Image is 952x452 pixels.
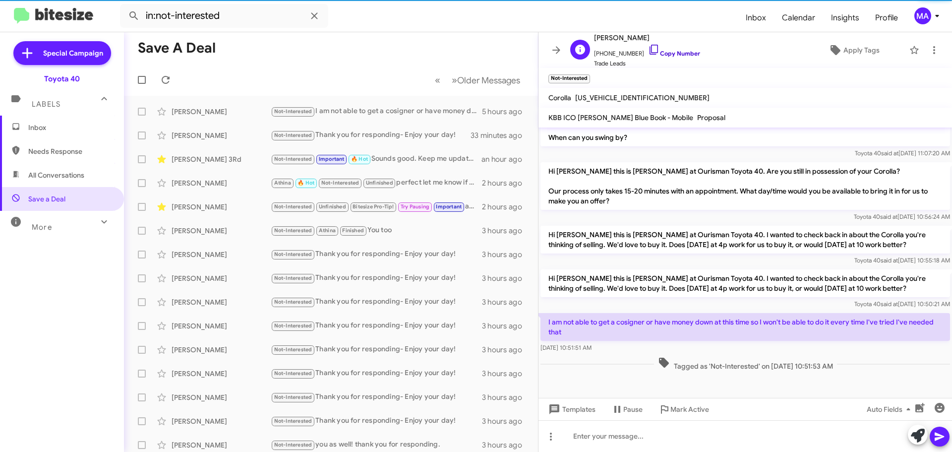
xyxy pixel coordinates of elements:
div: Thank you for responding- Enjoy your day! [271,415,482,427]
p: Hi [PERSON_NAME] this is [PERSON_NAME] at Ourisman Toyota 40. I wanted to check back in about the... [540,269,950,297]
button: Next [446,70,526,90]
div: [PERSON_NAME] [172,250,271,259]
span: 🔥 Hot [351,156,368,162]
div: Thank you for responding- Enjoy your day! [271,296,482,308]
div: [PERSON_NAME] [172,178,271,188]
span: Apply Tags [843,41,880,59]
div: [PERSON_NAME] [172,107,271,117]
div: 3 hours ago [482,369,530,379]
span: Not-Interested [274,418,312,424]
span: 🔥 Hot [297,180,314,186]
span: Toyota 40 [DATE] 10:50:21 AM [854,300,950,308]
div: Thank you for responding- Enjoy your day! [271,344,482,355]
div: ah ok let me redo this! so sorry about that! [271,201,482,212]
button: Pause [603,400,651,418]
span: said at [880,213,897,220]
div: 3 hours ago [482,321,530,331]
span: Toyota 40 [DATE] 10:55:18 AM [854,257,950,264]
div: MA [914,7,931,24]
span: More [32,223,52,232]
div: [PERSON_NAME] [172,202,271,212]
div: 3 hours ago [482,273,530,283]
div: perfect let me know if youd like to stop in! [271,177,482,189]
div: Thank you for responding- Enjoy your day! [271,129,471,141]
p: I am not able to get a cosigner or have money down at this time so I won't be able to do it every... [540,313,950,341]
div: [PERSON_NAME] [172,273,271,283]
input: Search [120,4,328,28]
span: Proposal [697,113,725,122]
div: 3 hours ago [482,392,530,402]
span: Not-Interested [274,227,312,234]
div: Thank you for responding- Enjoy your day! [271,368,482,379]
span: Tagged as 'Not-Interested' on [DATE] 10:51:53 AM [654,357,837,371]
div: 2 hours ago [482,202,530,212]
span: « [435,74,440,86]
div: an hour ago [481,154,530,164]
nav: Page navigation example [429,70,526,90]
span: Inbox [28,123,113,132]
span: Not-Interested [274,132,312,138]
span: Not-Interested [274,346,312,353]
div: [PERSON_NAME] [172,416,271,426]
span: Try Pausing [401,203,429,210]
button: MA [906,7,941,24]
span: Profile [867,3,906,32]
span: [DATE] 10:51:51 AM [540,344,592,351]
span: Inbox [738,3,774,32]
button: Auto Fields [859,400,922,418]
span: Not-Interested [274,299,312,305]
span: Templates [546,400,595,418]
a: Insights [823,3,867,32]
div: [PERSON_NAME] [172,392,271,402]
h1: Save a Deal [138,40,216,56]
div: Sounds good. Keep me updated [271,153,481,165]
button: Templates [538,400,603,418]
span: Older Messages [457,75,520,86]
span: Labels [32,100,60,109]
button: Previous [429,70,446,90]
div: Thank you for responding- Enjoy your day! [271,272,482,284]
div: Thank you for responding- Enjoy your day! [271,391,482,403]
div: Thank you for responding- Enjoy your day! [271,320,482,331]
div: [PERSON_NAME] [172,369,271,379]
span: Not-Interested [274,394,312,400]
div: 3 hours ago [482,226,530,236]
span: Unfinished [366,180,393,186]
span: Important [436,203,462,210]
span: Mark Active [670,400,709,418]
span: » [452,74,457,86]
span: KBB ICO [PERSON_NAME] Blue Book - Mobile [548,113,693,122]
div: 3 hours ago [482,250,530,259]
div: 3 hours ago [482,440,530,450]
div: [PERSON_NAME] [172,345,271,355]
span: Not-Interested [274,275,312,281]
span: Finished [342,227,364,234]
span: [PHONE_NUMBER] [594,44,700,59]
div: [PERSON_NAME] 3Rd [172,154,271,164]
p: Hi [PERSON_NAME] this is [PERSON_NAME] at Ourisman Toyota 40. I wanted to check back in about the... [540,226,950,254]
div: [PERSON_NAME] [172,130,271,140]
div: I am not able to get a cosigner or have money down at this time so I won't be able to do it every... [271,106,482,117]
span: Needs Response [28,146,113,156]
div: [PERSON_NAME] [172,226,271,236]
span: Not-Interested [274,323,312,329]
p: Hi [PERSON_NAME] this is [PERSON_NAME] at Ourisman Toyota 40. Are you still in possession of your... [540,162,950,210]
div: 3 hours ago [482,416,530,426]
span: Trade Leads [594,59,700,68]
div: 5 hours ago [482,107,530,117]
a: Copy Number [648,50,700,57]
span: [US_VEHICLE_IDENTIFICATION_NUMBER] [575,93,710,102]
span: Corolla [548,93,571,102]
button: Mark Active [651,400,717,418]
a: Calendar [774,3,823,32]
span: Toyota 40 [DATE] 11:07:20 AM [855,149,950,157]
div: 33 minutes ago [471,130,530,140]
span: Not-Interested [274,370,312,377]
span: Not-Interested [274,442,312,448]
span: Unfinished [319,203,346,210]
div: Thank you for responding- Enjoy your day! [271,249,482,260]
div: 3 hours ago [482,297,530,307]
span: Pause [623,400,643,418]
